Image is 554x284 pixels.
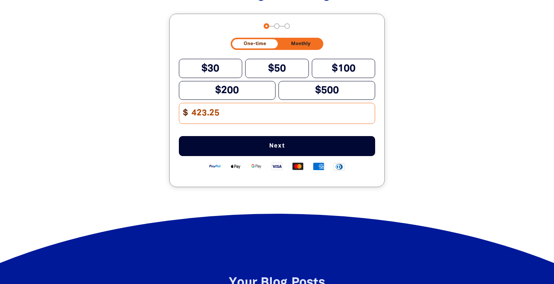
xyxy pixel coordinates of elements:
[244,41,266,46] span: One-time
[287,162,308,170] img: Mastercard logo
[315,86,339,95] span: $500
[179,106,188,121] span: $
[278,81,375,100] button: $500
[312,59,376,78] button: $100
[231,38,323,50] div: Donation frequency
[187,103,375,124] input: Enter custom amount
[179,156,376,176] div: Available payment methods
[179,81,276,100] button: $200
[225,162,246,170] img: Apple Pay logo
[264,23,269,29] button: Navigate to step 1 of 3 to enter your donation amount
[179,59,243,78] button: $30
[284,23,290,29] button: Navigate to step 3 of 3 to enter your payment details
[179,136,376,156] button: Pay with Credit Card
[291,41,310,46] span: Monthly
[232,39,278,48] button: One-time
[268,64,286,73] span: $50
[274,23,280,29] button: Navigate to step 2 of 3 to enter your details
[191,143,363,149] span: Next
[204,162,225,170] img: Paypal logo
[245,59,309,78] button: $50
[332,64,356,73] span: $100
[308,162,329,170] img: American Express logo
[267,162,287,170] img: Visa logo
[215,86,239,95] span: $200
[279,39,322,48] button: Monthly
[201,64,219,73] span: $30
[246,162,267,170] img: Google Pay logo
